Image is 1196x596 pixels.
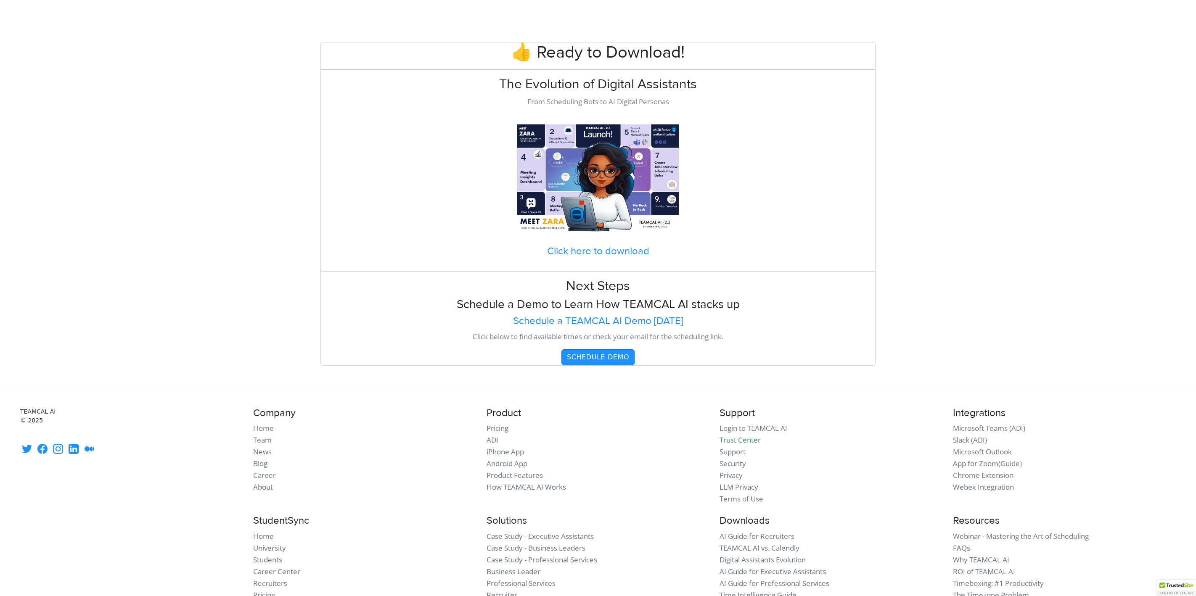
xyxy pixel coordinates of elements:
h2: Next Steps [321,278,875,294]
a: Professional Services [487,578,556,588]
a: University [253,543,286,553]
a: AI Guide for Executive Assistants [720,567,826,576]
a: Product Features [487,470,543,480]
div: TrustedSite Certified [1157,580,1196,596]
h3: Schedule a Demo to Learn How TEAMCAL AI stacks up [321,298,875,312]
a: Microsoft Teams (ADI) [953,423,1025,433]
a: Home [253,531,274,541]
a: Home [253,423,274,433]
a: App for Zoom [953,459,998,468]
a: AI Guide for Recruiters [720,531,794,541]
a: Recruiters [253,578,287,588]
p: Click below to find available times or check your email for the scheduling link. [321,331,875,343]
a: Career [253,470,276,480]
h4: Integrations [953,407,1176,419]
a: Team [253,435,272,445]
a: Schedule Demo [561,353,635,361]
a: Guide [1000,459,1020,468]
a: Pricing [487,423,508,433]
a: AI Guide for Professional Services [720,578,829,588]
h1: 👍 Ready to Download! [321,42,875,63]
a: Timeboxing: #1 Productivity [953,578,1044,588]
button: Schedule Demo [561,349,635,365]
a: Case Study - Professional Services [487,555,597,564]
img: Download The Evolution of Digital Assistants [514,121,682,235]
a: Webinar - Mastering the Art of Scheduling [953,531,1089,541]
a: Schedule a TEAMCAL AI Demo [DATE] [321,315,875,327]
a: Click here to download [321,245,875,258]
a: Support [720,447,746,456]
h4: Support [720,407,942,419]
a: TEAMCAL AI vs. Calendly [720,543,799,553]
h4: Company [253,407,476,419]
a: Login to TEAMCAL AI [720,423,787,433]
a: Business Leader [487,567,540,576]
a: About [253,482,273,492]
a: Chrome Extension [953,470,1013,480]
a: Students [253,555,282,564]
a: ROI of TEAMCAL AI [953,567,1015,576]
h4: Product [487,407,709,419]
a: Case Study - Executive Assistants [487,531,594,541]
h4: Downloads [720,515,942,527]
a: Career Center [253,567,300,576]
h4: Solutions [487,515,709,527]
a: Blog [253,459,267,468]
a: ADI [487,435,498,445]
a: Microsoft Outlook [953,447,1012,456]
a: Trust Center [720,435,761,445]
a: News [253,447,272,456]
a: LLM Privacy [720,482,758,492]
a: Privacy [720,470,743,480]
a: Digital Assistants Evolution [720,555,806,564]
h4: Resources [953,515,1176,527]
a: Terms of Use [720,494,763,504]
h2: The Evolution of Digital Assistants [321,76,875,92]
a: How TEAMCAL AI Works [487,482,566,492]
a: iPhone App [487,447,524,456]
h4: StudentSync [253,515,476,527]
p: From Scheduling Bots to AI Digital Personas [321,96,875,108]
a: Android App [487,459,527,468]
li: ( ) [953,458,1176,469]
a: Case Study - Business Leaders [487,543,585,553]
small: TEAMCAL AI © 2025 [20,407,243,425]
a: Slack (ADI) [953,435,987,445]
a: FAQs [953,543,970,553]
a: Webex Integration [953,482,1014,492]
a: Security [720,459,746,468]
a: Why TEAMCAL AI [953,555,1009,564]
